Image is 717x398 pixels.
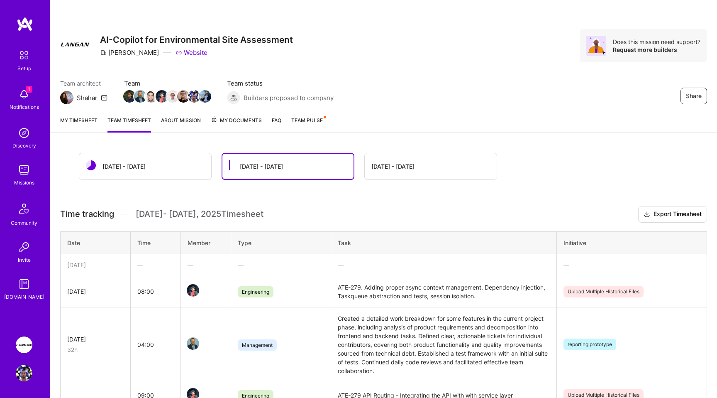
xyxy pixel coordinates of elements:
a: Team Member Avatar [135,89,146,103]
div: Notifications [10,103,39,111]
a: Team Member Avatar [178,89,189,103]
a: Team Member Avatar [188,337,198,351]
span: Team [124,79,210,88]
a: Team Member Avatar [188,283,198,297]
a: My Documents [211,116,262,133]
img: status icon [86,160,96,170]
td: Created a detailed work breakdown for some features in the current project phase, including analy... [331,307,556,382]
a: Team Member Avatar [124,89,135,103]
img: Team Member Avatar [188,90,200,103]
img: Team Member Avatar [156,90,168,103]
div: — [563,260,700,269]
span: Upload Multiple Historical Files [563,286,644,297]
td: 08:00 [131,276,181,307]
div: — [238,260,324,269]
div: 32h [67,345,124,354]
div: [DATE] - [DATE] [371,162,415,171]
div: [PERSON_NAME] [100,48,159,57]
a: Team Member Avatar [189,89,200,103]
div: — [137,260,174,269]
img: setup [15,47,33,64]
span: Team architect [60,79,107,88]
span: [DATE] - [DATE] , 2025 Timesheet [136,209,263,219]
a: Langan: AI-Copilot for Environmental Site Assessment [14,337,34,353]
a: My timesheet [60,116,98,133]
div: [DOMAIN_NAME] [4,292,44,301]
th: Date [61,231,131,254]
a: FAQ [272,116,281,133]
div: Invite [18,256,31,264]
span: Time tracking [60,209,114,219]
span: Management [238,339,277,351]
div: — [188,260,224,269]
img: Team Member Avatar [187,337,199,350]
th: Initiative [556,231,707,254]
a: User Avatar [14,365,34,381]
div: Discovery [12,141,36,150]
img: Langan: AI-Copilot for Environmental Site Assessment [16,337,32,353]
img: bell [16,86,32,103]
td: 04:00 [131,307,181,382]
div: [DATE] - [DATE] [102,162,146,171]
a: Team Pulse [291,116,325,133]
a: Team Member Avatar [146,89,156,103]
img: Company Logo [60,29,90,59]
div: Shahar [77,93,98,102]
div: Setup [17,64,31,73]
div: Community [11,219,37,227]
img: Team Member Avatar [123,90,136,103]
button: Export Timesheet [638,206,707,223]
i: icon CompanyGray [100,49,107,56]
img: Team Member Avatar [199,90,211,103]
span: Share [686,92,702,100]
img: User Avatar [16,365,32,381]
img: teamwork [16,162,32,178]
div: [DATE] [67,260,124,269]
img: Team Member Avatar [134,90,146,103]
img: guide book [16,276,32,292]
img: Builders proposed to company [227,91,240,104]
div: — [338,260,549,269]
a: Team Member Avatar [200,89,210,103]
img: Team Member Avatar [177,90,190,103]
div: [DATE] [67,287,124,296]
a: Team timesheet [107,116,151,133]
img: discovery [16,125,32,141]
span: My Documents [211,116,262,125]
div: Does this mission need support? [613,38,700,46]
i: icon Mail [101,94,107,101]
a: Team Member Avatar [156,89,167,103]
div: Missions [14,178,34,187]
i: icon Download [644,210,650,219]
a: Website [176,48,207,57]
div: [DATE] [67,335,124,344]
th: Task [331,231,556,254]
span: Team status [227,79,334,88]
img: Invite [16,239,32,256]
img: Community [14,199,34,219]
img: Avatar [586,36,606,56]
img: Team Member Avatar [166,90,179,103]
td: ATE-279. Adding proper async context management, Dependency injection, Taskqueue abstraction and ... [331,276,556,307]
img: Team Architect [60,91,73,104]
button: Share [680,88,707,104]
div: Request more builders [613,46,700,54]
th: Time [131,231,181,254]
span: 1 [26,86,32,93]
h3: AI-Copilot for Environmental Site Assessment [100,34,293,45]
a: About Mission [161,116,201,133]
img: Team Member Avatar [145,90,157,103]
th: Type [231,231,331,254]
span: Team Pulse [291,117,323,123]
span: Engineering [238,286,273,297]
img: Team Member Avatar [187,284,199,297]
a: Team Member Avatar [167,89,178,103]
img: logo [17,17,33,32]
th: Member [180,231,231,254]
span: Builders proposed to company [244,93,334,102]
span: reporting prototype [563,339,616,350]
div: [DATE] - [DATE] [240,162,283,171]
